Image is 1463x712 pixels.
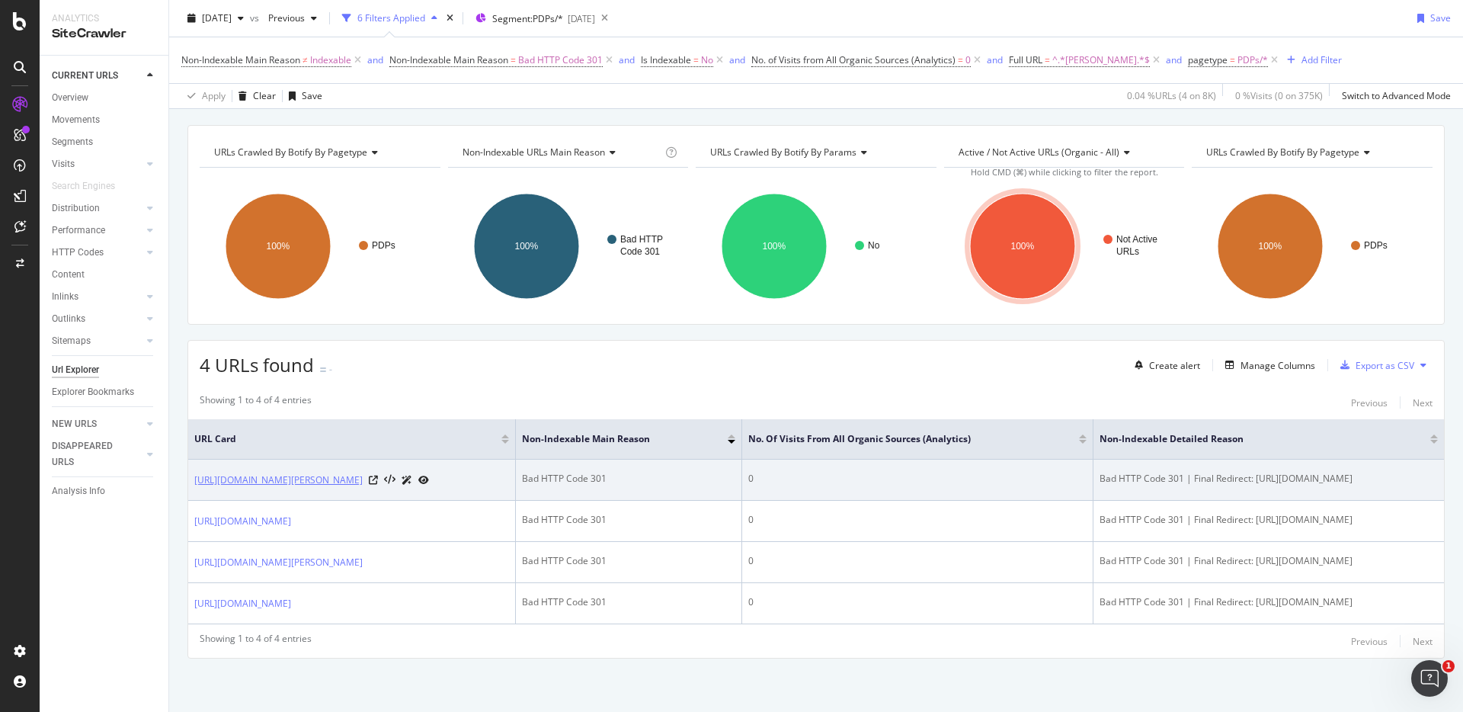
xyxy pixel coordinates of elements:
div: HTTP Codes [52,245,104,261]
span: Bad HTTP Code 301 [518,50,603,71]
svg: A chart. [448,180,687,313]
button: Save [283,84,322,108]
a: Overview [52,90,158,106]
span: Indexable [310,50,351,71]
a: Url Explorer [52,362,158,378]
div: times [443,11,456,26]
button: Previous [1351,632,1388,650]
a: Content [52,267,158,283]
span: 2025 Aug. 3rd [202,11,232,24]
div: Apply [202,89,226,102]
div: Bad HTTP Code 301 | Final Redirect: [URL][DOMAIN_NAME] [1100,554,1438,568]
div: Bad HTTP Code 301 [522,513,735,527]
span: Hold CMD (⌘) while clicking to filter the report. [971,166,1158,178]
text: 100% [267,241,290,252]
button: Clear [232,84,276,108]
div: Analysis Info [52,483,105,499]
div: Overview [52,90,88,106]
button: Previous [1351,393,1388,412]
text: PDPs [1364,240,1388,251]
button: Switch to Advanced Mode [1336,84,1451,108]
span: Is Indexable [641,53,691,66]
div: Inlinks [52,289,78,305]
a: Performance [52,223,142,239]
div: Export as CSV [1356,359,1414,372]
div: Segments [52,134,93,150]
span: URL Card [194,432,498,446]
span: ≠ [303,53,308,66]
text: 100% [1010,241,1034,252]
button: Apply [181,84,226,108]
span: pagetype [1188,53,1228,66]
a: Explorer Bookmarks [52,384,158,400]
span: Full URL [1009,53,1042,66]
span: Previous [262,11,305,24]
text: URLs [1116,246,1139,257]
div: Outlinks [52,311,85,327]
text: 100% [1259,241,1282,252]
a: Distribution [52,200,142,216]
span: URLs Crawled By Botify By params [710,146,856,159]
a: CURRENT URLS [52,68,142,84]
div: Previous [1351,635,1388,648]
svg: A chart. [200,180,438,313]
div: and [729,53,745,66]
div: Next [1413,635,1433,648]
button: Save [1411,6,1451,30]
div: SiteCrawler [52,25,156,43]
svg: A chart. [696,180,934,313]
text: No [868,240,880,251]
span: = [1045,53,1050,66]
a: Search Engines [52,178,130,194]
div: Showing 1 to 4 of 4 entries [200,393,312,412]
a: [URL][DOMAIN_NAME][PERSON_NAME] [194,555,363,570]
iframe: Intercom live chat [1411,660,1448,697]
button: Create alert [1128,353,1200,377]
button: Manage Columns [1219,356,1315,374]
div: Next [1413,396,1433,409]
a: Movements [52,112,158,128]
button: Next [1413,393,1433,412]
div: Bad HTTP Code 301 [522,472,735,486]
h4: URLs Crawled By Botify By pagetype [1203,140,1419,165]
span: No. of Visits from All Organic Sources (Analytics) [748,432,1056,446]
div: Analytics [52,12,156,25]
span: Non-Indexable Detailed Reason [1100,432,1407,446]
div: Showing 1 to 4 of 4 entries [200,632,312,650]
span: 0 [965,50,971,71]
text: Code 301 [620,246,660,257]
text: PDPs [372,240,395,251]
a: Inlinks [52,289,142,305]
button: View HTML Source [384,475,395,486]
a: [URL][DOMAIN_NAME][PERSON_NAME] [194,473,363,488]
text: 100% [514,241,538,252]
a: HTTP Codes [52,245,142,261]
text: Bad HTTP [620,234,663,245]
button: and [1166,53,1182,67]
button: Segment:PDPs/*[DATE] [469,6,595,30]
div: Search Engines [52,178,115,194]
a: Visit Online Page [369,476,378,485]
h4: URLs Crawled By Botify By params [707,140,923,165]
a: [URL][DOMAIN_NAME] [194,514,291,529]
div: Sitemaps [52,333,91,349]
div: Add Filter [1301,53,1342,66]
a: DISAPPEARED URLS [52,438,142,470]
div: A chart. [944,180,1183,313]
div: Content [52,267,85,283]
div: 0 [748,513,1087,527]
span: = [511,53,516,66]
div: Switch to Advanced Mode [1342,89,1451,102]
text: 100% [763,241,786,252]
div: and [1166,53,1182,66]
div: Bad HTTP Code 301 | Final Redirect: [URL][DOMAIN_NAME] [1100,513,1438,527]
div: Create alert [1149,359,1200,372]
div: DISAPPEARED URLS [52,438,129,470]
span: 4 URLs found [200,352,314,377]
div: Movements [52,112,100,128]
div: and [619,53,635,66]
a: NEW URLS [52,416,142,432]
div: and [987,53,1003,66]
div: Distribution [52,200,100,216]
